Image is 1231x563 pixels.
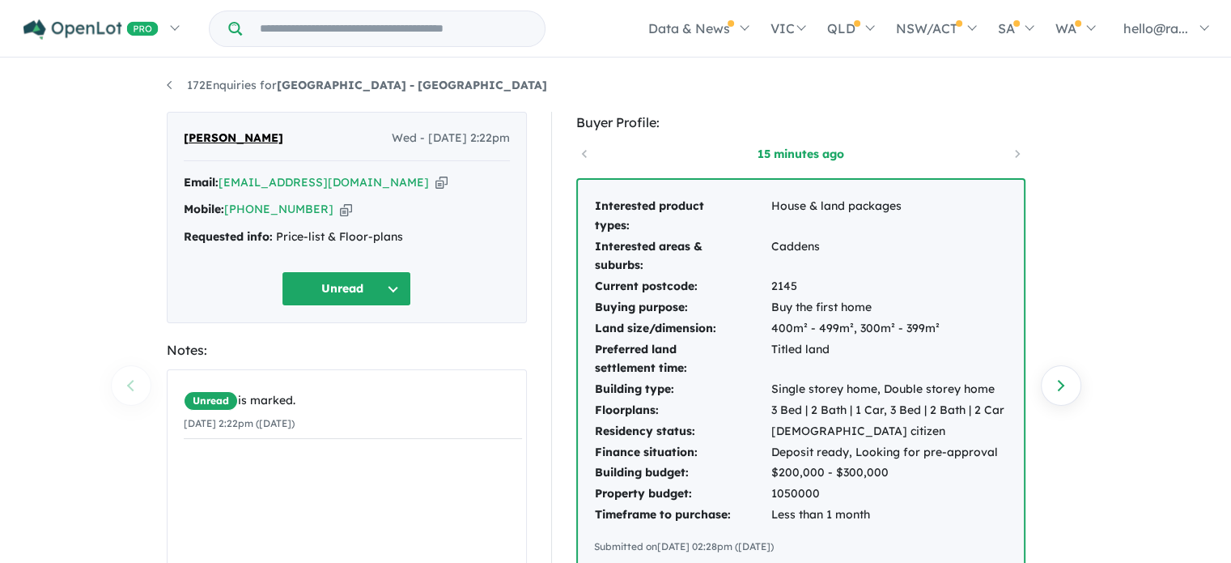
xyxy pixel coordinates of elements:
a: 15 minutes ago [732,146,869,162]
td: Property budget: [594,484,770,505]
input: Try estate name, suburb, builder or developer [245,11,541,46]
td: Less than 1 month [770,505,1005,526]
td: Buy the first home [770,297,1005,318]
td: 2145 [770,276,1005,297]
div: is marked. [184,391,522,411]
td: Floorplans: [594,400,770,421]
td: Preferred land settlement time: [594,339,770,380]
td: Timeframe to purchase: [594,505,770,526]
div: Notes: [167,339,527,361]
td: 1050000 [770,484,1005,505]
div: Submitted on [DATE] 02:28pm ([DATE]) [594,539,1008,555]
td: Finance situation: [594,442,770,463]
strong: Mobile: [184,202,224,216]
a: 172Enquiries for[GEOGRAPHIC_DATA] - [GEOGRAPHIC_DATA] [167,78,547,92]
nav: breadcrumb [167,76,1065,96]
span: Unread [184,391,238,411]
span: Wed - [DATE] 2:22pm [392,129,510,148]
td: $200,000 - $300,000 [770,463,1005,484]
img: Openlot PRO Logo White [23,19,159,40]
span: [PERSON_NAME] [184,129,283,148]
strong: Email: [184,175,219,190]
td: House & land packages [770,196,1005,237]
td: 400m² - 499m², 300m² - 399m² [770,318,1005,339]
td: Buying purpose: [594,297,770,318]
a: [EMAIL_ADDRESS][DOMAIN_NAME] [219,175,429,190]
strong: Requested info: [184,229,273,244]
a: [PHONE_NUMBER] [224,202,333,216]
div: Price-list & Floor-plans [184,228,510,247]
td: Building type: [594,379,770,400]
td: Interested product types: [594,196,770,237]
td: 3 Bed | 2 Bath | 1 Car, 3 Bed | 2 Bath | 2 Car [770,400,1005,421]
td: Deposit ready, Looking for pre-approval [770,442,1005,463]
span: hello@ra... [1123,20,1188,36]
div: Buyer Profile: [576,112,1025,134]
td: Residency status: [594,421,770,442]
td: Current postcode: [594,276,770,297]
button: Unread [282,271,411,306]
button: Copy [435,174,448,191]
strong: [GEOGRAPHIC_DATA] - [GEOGRAPHIC_DATA] [277,78,547,92]
td: Single storey home, Double storey home [770,379,1005,400]
td: [DEMOGRAPHIC_DATA] citizen [770,421,1005,442]
td: Titled land [770,339,1005,380]
td: Caddens [770,237,1005,277]
td: Building budget: [594,463,770,484]
button: Copy [340,201,352,218]
small: [DATE] 2:22pm ([DATE]) [184,417,295,429]
td: Interested areas & suburbs: [594,237,770,277]
td: Land size/dimension: [594,318,770,339]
